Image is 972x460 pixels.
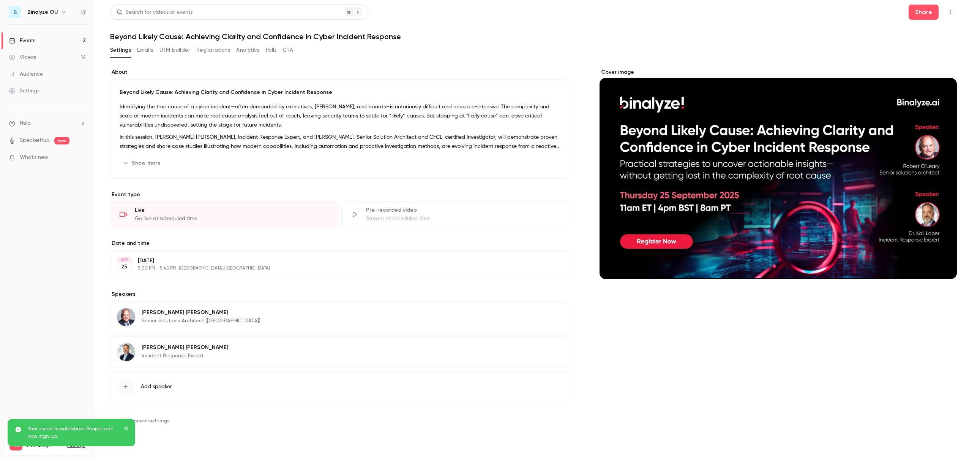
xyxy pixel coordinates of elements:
label: Date and time [110,240,569,247]
p: Senior Solutions Architect ([GEOGRAPHIC_DATA]) [142,317,260,325]
div: Videos [9,54,36,61]
button: Polls [266,44,277,56]
button: Advanced settings [110,414,174,427]
p: In this session, [PERSON_NAME] [PERSON_NAME], Incident Response Expert, and [PERSON_NAME], Senior... [120,133,560,151]
h1: Beyond Likely Cause: Achieving Clarity and Confidence in Cyber Incident Response [110,32,957,41]
button: Emails [137,44,153,56]
li: help-dropdown-opener [9,119,86,127]
h6: Binalyze OU [27,8,58,16]
button: UTM builder [159,44,190,56]
a: SpeakerHub [20,136,50,144]
button: Registrations [196,44,230,56]
p: 5:00 PM - 5:45 PM, [GEOGRAPHIC_DATA]/[GEOGRAPHIC_DATA] [138,265,529,271]
p: [DATE] [138,257,529,265]
p: Identifying the true cause of a cyber incident—often demanded by executives, [PERSON_NAME], and b... [120,102,560,130]
div: Events [9,37,35,44]
button: Share [909,5,939,20]
div: Stream at scheduled time [366,215,560,222]
span: new [54,137,69,144]
button: Add speaker [110,371,569,402]
div: LiveGo live at scheduled time [110,201,338,227]
p: Beyond Likely Cause: Achieving Clarity and Confidence in Cyber Incident Response [120,89,560,96]
div: Pre-recorded videoStream at scheduled time [341,201,570,227]
label: About [110,68,569,76]
div: Dr. Kall Loper[PERSON_NAME] [PERSON_NAME]Incident Response Expert [110,336,569,368]
div: Pre-recorded video [366,206,560,214]
span: Add speaker [141,383,172,390]
iframe: Noticeable Trigger [77,154,86,161]
img: Robert O’Leary [117,308,135,326]
span: Help [20,119,31,127]
section: Advanced settings [110,414,569,427]
button: CTA [283,44,293,56]
p: Event type [110,191,569,198]
p: [PERSON_NAME] [PERSON_NAME] [142,309,260,316]
p: 25 [121,263,127,271]
div: Robert O’Leary[PERSON_NAME] [PERSON_NAME]Senior Solutions Architect ([GEOGRAPHIC_DATA]) [110,301,569,333]
button: Show more [120,157,165,169]
div: SEP [117,257,131,263]
button: Settings [110,44,131,56]
span: What's new [20,154,48,162]
div: Go live at scheduled time [135,215,329,222]
button: close [124,425,129,434]
span: B [14,8,17,16]
div: Settings [9,87,39,95]
button: Analytics [236,44,260,56]
p: Your event is published. People can now sign up. [27,425,118,440]
span: Advanced settings [121,417,170,425]
div: Audience [9,70,43,78]
label: Cover image [600,68,957,76]
p: [PERSON_NAME] [PERSON_NAME] [142,344,228,351]
label: Speakers [110,290,569,298]
div: Search for videos or events [117,8,193,16]
p: Incident Response Expert [142,352,228,360]
img: Dr. Kall Loper [117,343,135,361]
section: Cover image [600,68,957,279]
div: Live [135,206,329,214]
